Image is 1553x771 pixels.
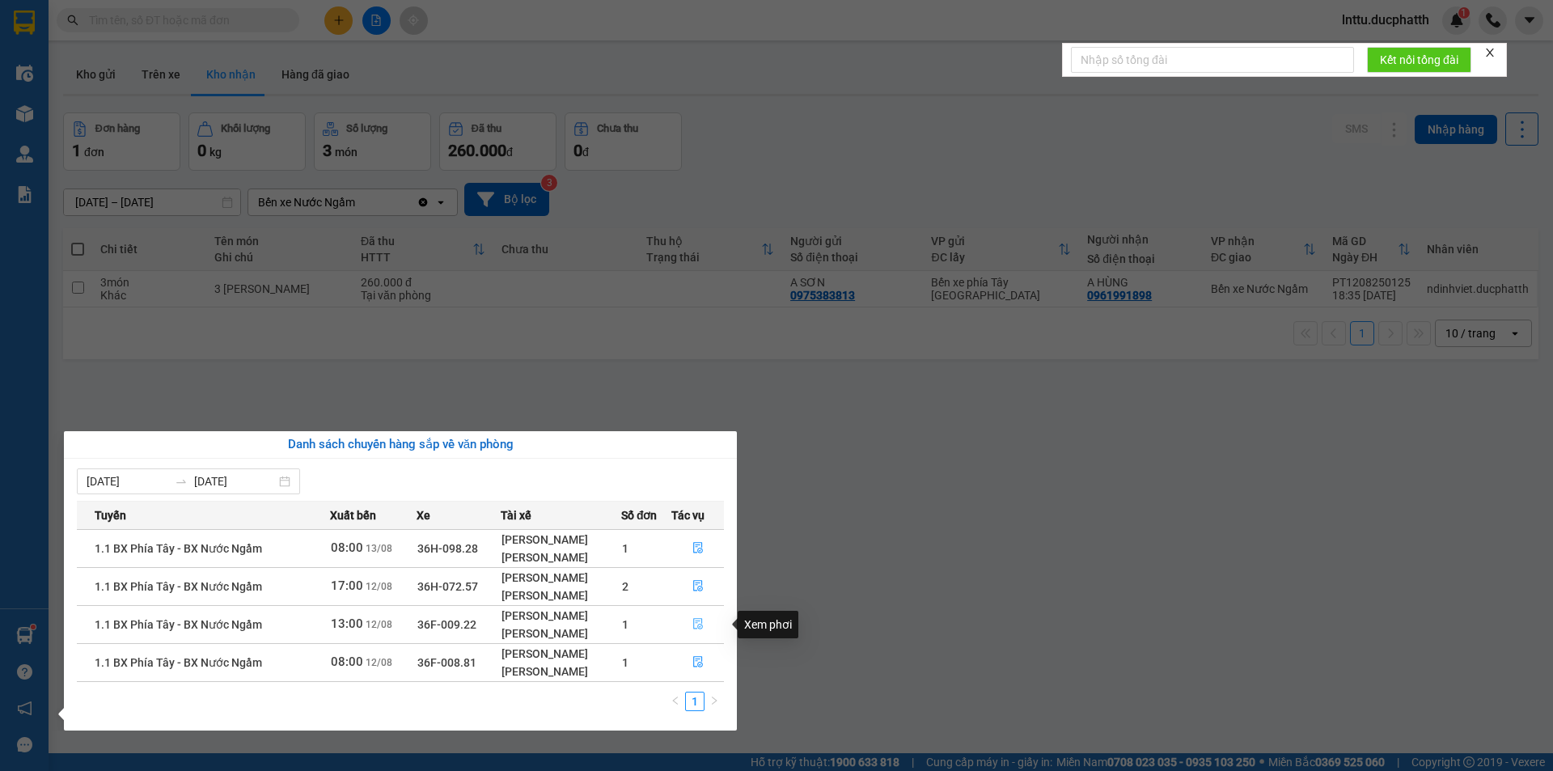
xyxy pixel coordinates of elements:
[501,587,620,604] div: [PERSON_NAME]
[501,607,620,625] div: [PERSON_NAME]
[501,625,620,642] div: [PERSON_NAME]
[692,618,704,631] span: file-done
[622,542,628,555] span: 1
[692,580,704,593] span: file-done
[77,435,724,455] div: Danh sách chuyến hàng sắp về văn phòng
[501,645,620,663] div: [PERSON_NAME]
[95,542,262,555] span: 1.1 BX Phía Tây - BX Nước Ngầm
[692,656,704,669] span: file-done
[366,543,392,554] span: 13/08
[501,663,620,680] div: [PERSON_NAME]
[366,581,392,592] span: 12/08
[1367,47,1471,73] button: Kết nối tổng đài
[685,692,705,711] li: 1
[501,569,620,587] div: [PERSON_NAME]
[1484,47,1496,58] span: close
[501,506,531,524] span: Tài xế
[331,540,363,555] span: 08:00
[501,531,620,549] div: [PERSON_NAME]
[331,578,363,593] span: 17:00
[95,656,262,669] span: 1.1 BX Phía Tây - BX Nước Ngầm
[621,506,658,524] span: Số đơn
[1071,47,1354,73] input: Nhập số tổng đài
[672,612,723,638] button: file-done
[87,472,168,490] input: Từ ngày
[95,618,262,631] span: 1.1 BX Phía Tây - BX Nước Ngầm
[622,656,628,669] span: 1
[330,506,376,524] span: Xuất bến
[672,574,723,599] button: file-done
[95,506,126,524] span: Tuyến
[175,475,188,488] span: swap-right
[417,618,476,631] span: 36F-009.22
[622,618,628,631] span: 1
[666,692,685,711] button: left
[501,549,620,566] div: [PERSON_NAME]
[666,692,685,711] li: Previous Page
[738,611,798,638] div: Xem phơi
[622,580,628,593] span: 2
[417,580,478,593] span: 36H-072.57
[671,506,705,524] span: Tác vụ
[95,580,262,593] span: 1.1 BX Phía Tây - BX Nước Ngầm
[672,650,723,676] button: file-done
[175,475,188,488] span: to
[331,655,363,669] span: 08:00
[671,696,680,705] span: left
[686,693,704,710] a: 1
[194,472,276,490] input: Đến ngày
[705,692,724,711] button: right
[331,616,363,631] span: 13:00
[417,506,430,524] span: Xe
[692,542,704,555] span: file-done
[709,696,719,705] span: right
[417,656,476,669] span: 36F-008.81
[417,542,478,555] span: 36H-098.28
[672,536,723,561] button: file-done
[366,657,392,668] span: 12/08
[1380,51,1458,69] span: Kết nối tổng đài
[705,692,724,711] li: Next Page
[366,619,392,630] span: 12/08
